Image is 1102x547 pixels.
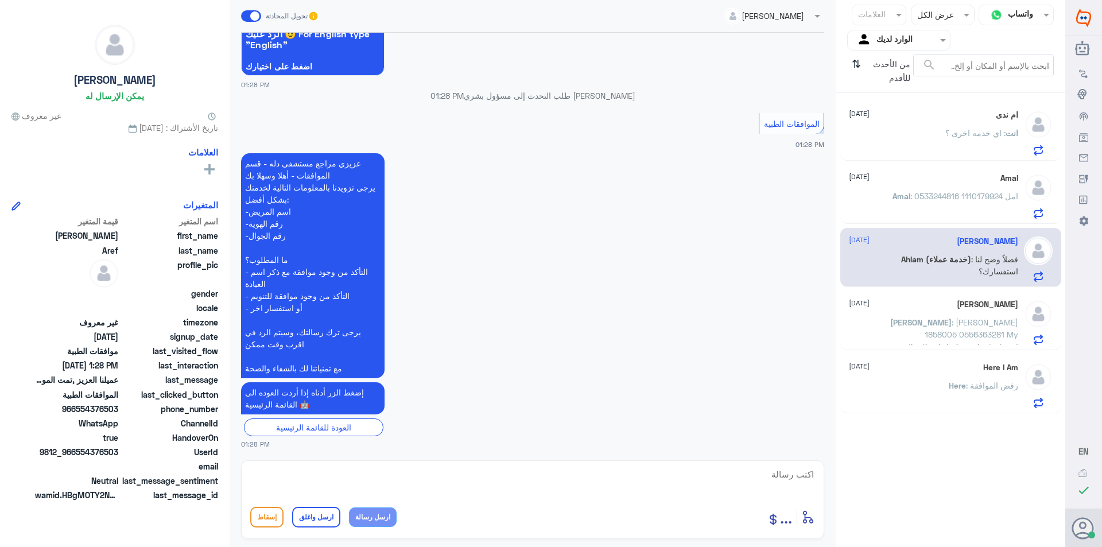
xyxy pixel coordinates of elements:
span: HandoverOn [121,432,218,444]
span: EN [1078,446,1089,456]
span: [PERSON_NAME] [890,317,952,327]
span: : امل 1110179924 0533244816 [910,191,1018,201]
span: 01:28 PM [796,141,824,148]
h5: Douglas Neudeck [957,300,1018,309]
img: defaultAdmin.png [1024,236,1053,265]
h6: العلامات [188,147,218,157]
p: 16/9/2025, 1:28 PM [241,382,385,414]
span: profile_pic [121,259,218,285]
p: [PERSON_NAME] طلب التحدث إلى مسؤول بشري [241,90,824,102]
span: phone_number [121,403,218,415]
span: تاريخ الأشتراك : [DATE] [11,122,218,134]
span: : فضلاً وضح لنا استفسارك؟ [971,254,1018,276]
span: [DATE] [849,298,870,308]
span: غير معروف [11,110,61,122]
div: العودة للقائمة الرئيسية [244,418,383,436]
span: null [35,288,118,300]
h5: ام ندى [996,110,1018,120]
h6: يمكن الإرسال له [86,91,144,101]
span: 01:28 PM [241,80,270,90]
span: Aref [35,245,118,257]
span: [DATE] [849,172,870,182]
span: [DATE] [849,108,870,119]
button: ارسل واغلق [292,507,340,527]
span: Ahlam (خدمة عملاء) [901,254,971,264]
span: null [35,460,118,472]
span: last_name [121,245,218,257]
span: Amal [893,191,910,201]
span: اسم المتغير [121,215,218,227]
span: الموافقات الطبية [764,119,820,129]
span: email [121,460,218,472]
span: الموافقات الطبية [35,389,118,401]
span: تحويل المحادثة [266,11,308,21]
span: 2025-03-19T21:39:42.777Z [35,331,118,343]
span: ChannelId [121,417,218,429]
h5: Here I Am [983,363,1018,373]
button: الصورة الشخصية [1073,517,1095,539]
span: wamid.HBgMOTY2NTU0Mzc2NTAzFQIAEhgUM0EwOUFDQTdFQ0NEQTdFNUVDNjcA [35,489,118,501]
span: signup_date [121,331,218,343]
span: search [922,58,936,72]
span: 2 [35,417,118,429]
button: search [922,56,936,75]
input: ابحث بالإسم أو المكان أو إلخ.. [914,55,1053,76]
span: : اي خدمه اخرى ؟ [945,128,1006,138]
span: UserId [121,446,218,458]
span: first_name [121,230,218,242]
span: last_visited_flow [121,345,218,357]
img: defaultAdmin.png [1024,110,1053,139]
span: 9812_966554376503 [35,446,118,458]
img: whatsapp.png [988,6,1005,24]
img: Widebot Logo [1076,9,1091,27]
span: 01:28 PM [430,91,464,100]
span: من الأحدث للأقدم [865,55,913,88]
span: null [35,302,118,314]
img: defaultAdmin.png [90,259,118,288]
span: Here [949,381,966,390]
span: [DATE] [849,235,870,245]
span: انت [1006,128,1018,138]
span: last_clicked_button [121,389,218,401]
div: العلامات [856,8,886,23]
button: ... [780,504,792,530]
span: اضغط على اختيارك [246,62,380,71]
h5: Ahmed Aref [957,236,1018,246]
span: [DATE] [849,361,870,371]
img: defaultAdmin.png [95,25,134,64]
span: Ahmed [35,230,118,242]
span: 01:28 PM [241,439,270,449]
span: عميلنا العزيز ,تمت الموافقة على طلب الموافقة الخاصة بــ EMAN MAHER ABDELKHALEK ( 84326998 ) من مس... [35,374,118,386]
span: last_message [121,374,218,386]
img: defaultAdmin.png [1024,300,1053,328]
h5: [PERSON_NAME] [73,73,156,87]
img: defaultAdmin.png [1024,173,1053,202]
span: غير معروف [35,316,118,328]
span: ... [780,506,792,527]
span: 0 [35,475,118,487]
img: defaultAdmin.png [1024,363,1053,391]
button: إسقاط [250,507,284,527]
button: EN [1078,445,1089,457]
span: موافقات الطبية [35,345,118,357]
span: last_interaction [121,359,218,371]
i: ⇅ [852,55,861,84]
span: قيمة المتغير [35,215,118,227]
i: check [1077,483,1091,497]
h6: المتغيرات [183,200,218,210]
span: timezone [121,316,218,328]
button: ارسل رسالة [349,507,397,527]
span: : [PERSON_NAME] 1858005 0556363281 My medication is being rejected and my doctor doesn't know why... [891,317,1018,424]
span: 966554376503 [35,403,118,415]
span: true [35,432,118,444]
img: yourInbox.svg [856,32,874,49]
span: : رفض الموافقة [966,381,1018,390]
span: last_message_sentiment [121,475,218,487]
p: 16/9/2025, 1:28 PM [241,153,385,378]
span: last_message_id [121,489,218,501]
span: 2025-09-16T10:28:12.345Z [35,359,118,371]
span: gender [121,288,218,300]
h5: Amal [1000,173,1018,183]
span: locale [121,302,218,314]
